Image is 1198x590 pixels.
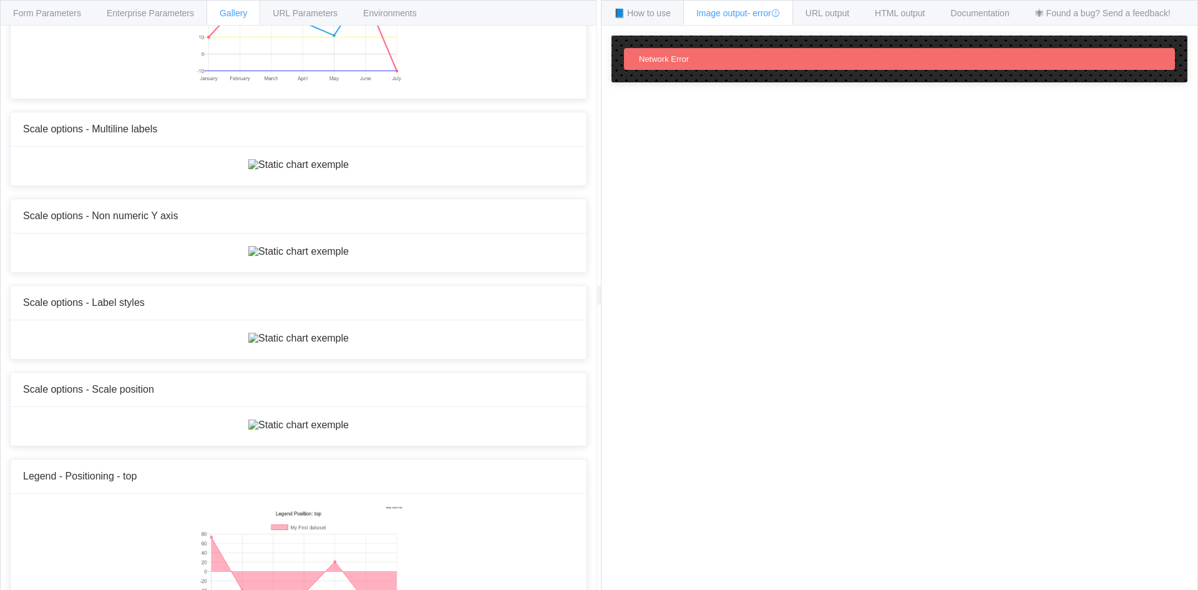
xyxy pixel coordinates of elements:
[748,8,780,18] span: - error
[13,8,81,18] span: Form Parameters
[107,8,194,18] span: Enterprise Parameters
[363,8,417,18] span: Environments
[696,8,780,18] span: Image output
[23,297,145,308] span: Scale options - Label styles
[23,210,178,221] span: Scale options - Non numeric Y axis
[220,8,247,18] span: Gallery
[273,8,338,18] span: URL Parameters
[875,8,925,18] span: HTML output
[248,246,349,257] img: Static chart exemple
[1035,8,1171,18] span: 🕷 Found a bug? Send a feedback!
[248,333,349,344] img: Static chart exemple
[23,471,137,481] span: Legend - Positioning - top
[23,384,154,395] span: Scale options - Scale position
[248,159,349,170] img: Static chart exemple
[806,8,849,18] span: URL output
[639,54,689,64] span: Network Error
[23,124,157,134] span: Scale options - Multiline labels
[951,8,1010,18] span: Documentation
[248,420,349,431] img: Static chart exemple
[614,8,671,18] span: 📘 How to use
